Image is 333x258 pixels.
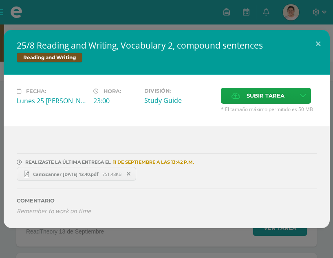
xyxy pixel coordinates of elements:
[17,207,91,215] i: Remember to work on time
[17,40,317,51] h2: 25/8 Reading and Writing, Vocabulary 2, compound sentences
[144,96,214,105] div: Study Guide
[144,88,214,94] label: División:
[221,106,317,113] span: * El tamaño máximo permitido es 50 MB
[93,96,138,105] div: 23:00
[29,171,102,177] span: CamScanner [DATE] 13.40.pdf
[17,167,137,181] a: CamScanner [DATE] 13.40.pdf 751.48KB
[26,88,46,94] span: Fecha:
[17,53,82,62] span: Reading and Writing
[104,88,121,94] span: Hora:
[17,96,87,105] div: Lunes 25 [PERSON_NAME]
[122,169,136,178] span: Remover entrega
[102,171,121,177] span: 751.48KB
[17,198,317,204] label: Comentario
[25,159,111,165] span: REALIZASTE LA ÚLTIMA ENTREGA EL
[307,30,330,58] button: Close (Esc)
[247,88,284,103] span: Subir tarea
